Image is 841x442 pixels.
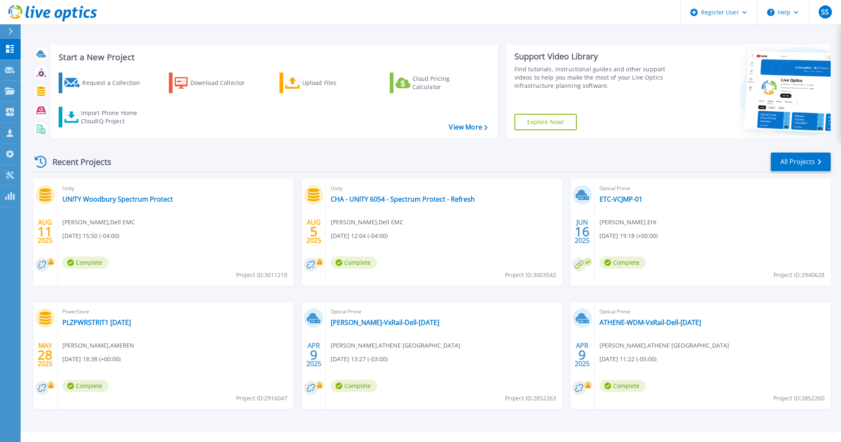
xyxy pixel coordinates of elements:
span: PowerStore [62,307,289,316]
a: Upload Files [280,73,372,93]
a: ETC-VCJMP-01 [599,195,642,203]
span: Complete [62,380,109,392]
span: [PERSON_NAME] , ATHENE [GEOGRAPHIC_DATA] [599,341,729,350]
a: PLZPWRSTRIT1 [DATE] [62,318,131,327]
span: Project ID: 2916047 [236,394,287,403]
span: Project ID: 3003542 [505,270,556,280]
a: All Projects [771,153,831,171]
span: Complete [331,256,377,269]
span: Project ID: 2852263 [505,394,556,403]
a: Download Collector [169,73,261,93]
span: [DATE] 15:50 (-04:00) [62,231,119,240]
div: APR 2025 [574,340,590,370]
div: Find tutorials, instructional guides and other support videos to help you make the most of your L... [514,65,680,90]
span: Project ID: 2940628 [773,270,824,280]
span: 9 [310,351,317,358]
span: 28 [38,351,52,358]
a: Cloud Pricing Calculator [390,73,482,93]
div: Import Phone Home CloudIQ Project [81,109,145,125]
div: Upload Files [302,75,368,91]
div: MAY 2025 [37,340,53,370]
span: [DATE] 13:27 (-03:00) [331,355,388,364]
div: Request a Collection [82,75,148,91]
span: Complete [599,380,646,392]
span: Unity [62,184,289,193]
span: Complete [331,380,377,392]
div: Download Collector [190,75,256,91]
div: JUN 2025 [574,216,590,247]
a: [PERSON_NAME]-VxRail-Dell-[DATE] [331,318,439,327]
span: SS [821,9,829,15]
span: 16 [575,228,590,235]
span: 5 [310,228,317,235]
div: Cloud Pricing Calculator [412,75,479,91]
span: Complete [62,256,109,269]
span: Unity [331,184,557,193]
span: Optical Prime [331,307,557,316]
span: Optical Prime [599,307,826,316]
span: [DATE] 18:38 (+00:00) [62,355,121,364]
a: Explore Now! [514,114,577,130]
a: ATHENE-WDM-VxRail-Dell-[DATE] [599,318,701,327]
span: [PERSON_NAME] , ATHENE [GEOGRAPHIC_DATA] [331,341,460,350]
div: APR 2025 [306,340,322,370]
span: Project ID: 3011218 [236,270,287,280]
span: [PERSON_NAME] , Dell EMC [62,218,135,227]
a: Request a Collection [59,73,151,93]
span: [PERSON_NAME] , EHI [599,218,656,227]
div: AUG 2025 [37,216,53,247]
span: [DATE] 19:18 (+00:00) [599,231,658,240]
div: Support Video Library [514,51,680,62]
span: Project ID: 2852260 [773,394,824,403]
span: [DATE] 11:22 (-05:00) [599,355,656,364]
h3: Start a New Project [59,53,487,62]
a: UNITY Woodbury Spectrum Protect [62,195,173,203]
span: [DATE] 12:04 (-04:00) [331,231,388,240]
span: [PERSON_NAME] , AMEREN [62,341,134,350]
a: View More [449,123,487,131]
span: Optical Prime [599,184,826,193]
div: Recent Projects [32,152,123,172]
span: [PERSON_NAME] , Dell EMC [331,218,403,227]
span: 11 [38,228,52,235]
div: AUG 2025 [306,216,322,247]
span: Complete [599,256,646,269]
span: 9 [578,351,586,358]
a: CHA - UNITY 6054 - Spectrum Protect - Refresh [331,195,475,203]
